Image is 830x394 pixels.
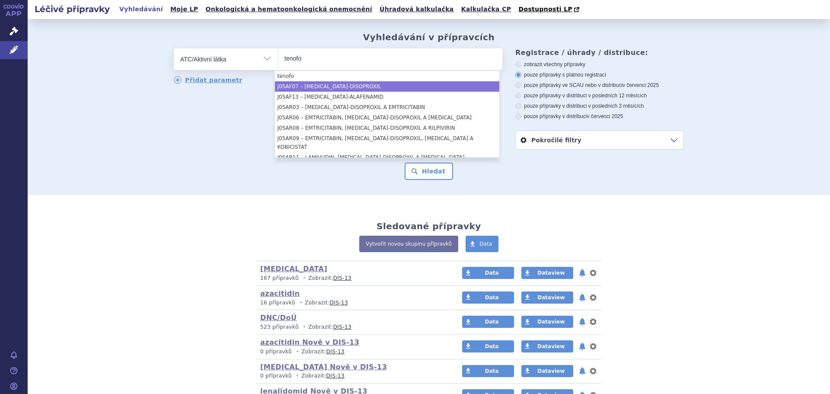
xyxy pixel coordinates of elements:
span: Data [485,368,499,374]
a: DNC/DoÚ [260,314,297,322]
span: Dataview [537,368,565,374]
a: Data [462,365,514,377]
span: Dataview [537,319,565,325]
button: nastavení [589,292,597,303]
button: notifikace [578,292,587,303]
a: DIS-13 [333,324,351,330]
span: Data [485,319,499,325]
a: Úhradová kalkulačka [377,3,456,15]
button: nastavení [589,341,597,352]
h2: Sledované přípravky [377,221,481,231]
a: Dataview [521,291,573,304]
a: azacitidin Nově v DIS-13 [260,338,359,346]
label: pouze přípravky s platnou registrací [515,71,684,78]
a: Data [462,316,514,328]
span: v červenci 2025 [622,82,659,88]
a: Data [462,291,514,304]
span: 0 přípravků [260,373,292,379]
a: Data [462,340,514,352]
button: notifikace [578,366,587,376]
a: DIS-13 [330,300,348,306]
i: • [297,299,305,307]
a: Dataview [521,267,573,279]
a: Přidat parametr [174,76,243,84]
li: J05AR09 – EMTRICITABIN, [MEDICAL_DATA]-DISOPROXIL, [MEDICAL_DATA] A KOBICISTAT [275,133,499,152]
span: Dataview [537,295,565,301]
span: Dataview [537,270,565,276]
span: 523 přípravků [260,324,299,330]
h2: Vyhledávání v přípravcích [363,32,495,42]
li: J05AR06 – EMTRICITABIN, [MEDICAL_DATA]-DISOPROXIL A [MEDICAL_DATA] [275,112,499,123]
button: notifikace [578,317,587,327]
li: J05AR08 – EMTRICITABIN, [MEDICAL_DATA]-DISOPROXIL A RILPIVIRIN [275,123,499,133]
button: Hledat [405,163,453,180]
a: Onkologická a hematoonkologická onemocnění [203,3,375,15]
span: Dostupnosti LP [518,6,572,13]
li: J05AR11 – LAMIVUDIN, [MEDICAL_DATA]-DISOPROXIL A [MEDICAL_DATA] [275,152,499,163]
span: 0 přípravků [260,349,292,355]
a: Moje LP [168,3,201,15]
span: Data [479,241,492,247]
label: zobrazit všechny přípravky [515,61,684,68]
p: Zobrazit: [260,372,446,380]
span: Dataview [537,343,565,349]
span: Data [485,343,499,349]
button: notifikace [578,268,587,278]
label: pouze přípravky v distribuci v posledních 12 měsících [515,92,684,99]
a: Dostupnosti LP [516,3,584,16]
a: Kalkulačka CP [459,3,514,15]
label: pouze přípravky v distribuci [515,113,684,120]
a: [MEDICAL_DATA] Nově v DIS-13 [260,363,387,371]
h2: Léčivé přípravky [28,3,117,15]
i: • [300,324,308,331]
a: DIS-13 [326,349,345,355]
label: pouze přípravky ve SCAU nebo v distribuci [515,82,684,89]
li: J05AF07 – [MEDICAL_DATA]-DISOPROXIL [275,81,499,92]
span: v červenci 2025 [587,113,623,119]
a: Dataview [521,340,573,352]
a: Data [466,236,498,252]
span: 16 přípravků [260,300,295,306]
h3: Registrace / úhrady / distribuce: [515,48,684,57]
span: Data [485,295,499,301]
p: Zobrazit: [260,324,446,331]
li: J05AR03 – [MEDICAL_DATA]-DISOPROXIL A EMTRICITABIN [275,102,499,112]
span: Data [485,270,499,276]
button: notifikace [578,341,587,352]
i: • [294,348,301,356]
p: Zobrazit: [260,348,446,356]
a: DIS-13 [326,373,345,379]
li: J05AF13 – [MEDICAL_DATA]-ALAFENAMID [275,92,499,102]
p: Zobrazit: [260,275,446,282]
span: 167 přípravků [260,275,299,281]
i: • [294,372,301,380]
a: Data [462,267,514,279]
button: nastavení [589,268,597,278]
a: Dataview [521,365,573,377]
i: • [300,275,308,282]
button: nastavení [589,366,597,376]
li: tenofo [275,71,499,81]
a: Vytvořit novou skupinu přípravků [359,236,458,252]
a: Pokročilé filtry [516,131,683,149]
label: pouze přípravky v distribuci v posledních 3 měsících [515,103,684,109]
a: DIS-13 [333,275,351,281]
a: [MEDICAL_DATA] [260,265,327,273]
button: nastavení [589,317,597,327]
a: azacitidin [260,289,300,298]
a: Vyhledávání [117,3,166,15]
a: Dataview [521,316,573,328]
p: Zobrazit: [260,299,446,307]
